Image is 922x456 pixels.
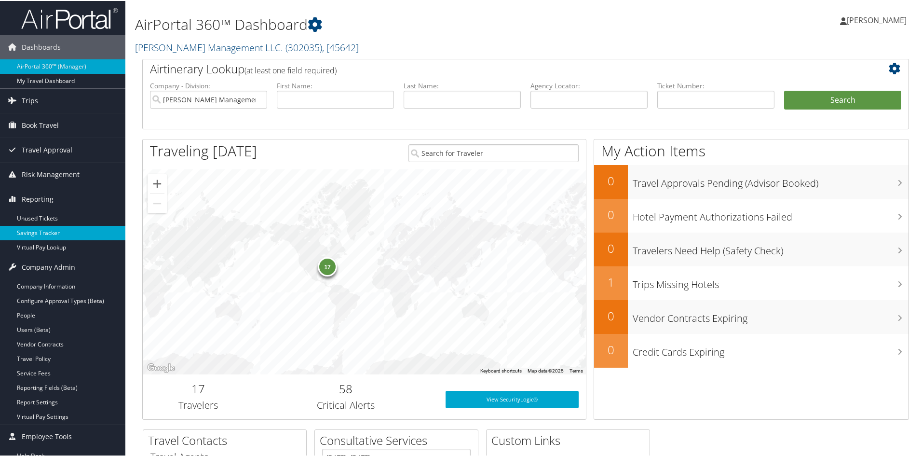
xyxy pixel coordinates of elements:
h3: Travelers [150,398,246,411]
div: 17 [318,256,337,276]
h2: Airtinerary Lookup [150,60,838,76]
h2: 58 [261,380,431,396]
h3: Travelers Need Help (Safety Check) [633,238,908,257]
a: Open this area in Google Maps (opens a new window) [145,361,177,373]
button: Zoom in [148,173,167,193]
h3: Vendor Contracts Expiring [633,306,908,324]
input: Search for Traveler [408,143,579,161]
span: Map data ©2025 [528,367,564,373]
button: Zoom out [148,193,167,212]
span: Employee Tools [22,424,72,448]
span: Reporting [22,186,54,210]
h3: Trips Missing Hotels [633,272,908,290]
h2: 1 [594,273,628,290]
img: Google [145,361,177,373]
a: 0Travel Approvals Pending (Advisor Booked) [594,164,908,198]
h1: Traveling [DATE] [150,140,257,160]
span: Dashboards [22,34,61,58]
h2: 0 [594,172,628,188]
a: Terms (opens in new tab) [569,367,583,373]
h2: 0 [594,341,628,357]
span: Company Admin [22,254,75,278]
span: [PERSON_NAME] [847,14,907,25]
span: Risk Management [22,162,80,186]
h2: 0 [594,307,628,323]
label: Last Name: [404,80,521,90]
a: View SecurityLogic® [446,390,579,407]
h2: 17 [150,380,246,396]
img: airportal-logo.png [21,6,118,29]
h2: 0 [594,239,628,256]
a: 0Credit Cards Expiring [594,333,908,367]
a: 1Trips Missing Hotels [594,265,908,299]
label: First Name: [277,80,394,90]
button: Keyboard shortcuts [480,367,522,373]
label: Ticket Number: [657,80,774,90]
span: Travel Approval [22,137,72,161]
span: Trips [22,88,38,112]
h1: AirPortal 360™ Dashboard [135,14,656,34]
a: [PERSON_NAME] Management LLC. [135,40,359,53]
span: (at least one field required) [244,64,337,75]
span: , [ 45642 ] [322,40,359,53]
a: 0Hotel Payment Authorizations Failed [594,198,908,232]
span: Book Travel [22,112,59,137]
h3: Travel Approvals Pending (Advisor Booked) [633,171,908,189]
h2: Custom Links [491,431,650,448]
h2: Travel Contacts [148,431,306,448]
h3: Hotel Payment Authorizations Failed [633,205,908,223]
h3: Critical Alerts [261,398,431,411]
a: 0Travelers Need Help (Safety Check) [594,232,908,265]
a: 0Vendor Contracts Expiring [594,299,908,333]
h2: 0 [594,206,628,222]
label: Agency Locator: [530,80,648,90]
h3: Credit Cards Expiring [633,340,908,358]
a: [PERSON_NAME] [840,5,916,34]
span: ( 302035 ) [285,40,322,53]
h1: My Action Items [594,140,908,160]
h2: Consultative Services [320,431,478,448]
label: Company - Division: [150,80,267,90]
button: Search [784,90,901,109]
